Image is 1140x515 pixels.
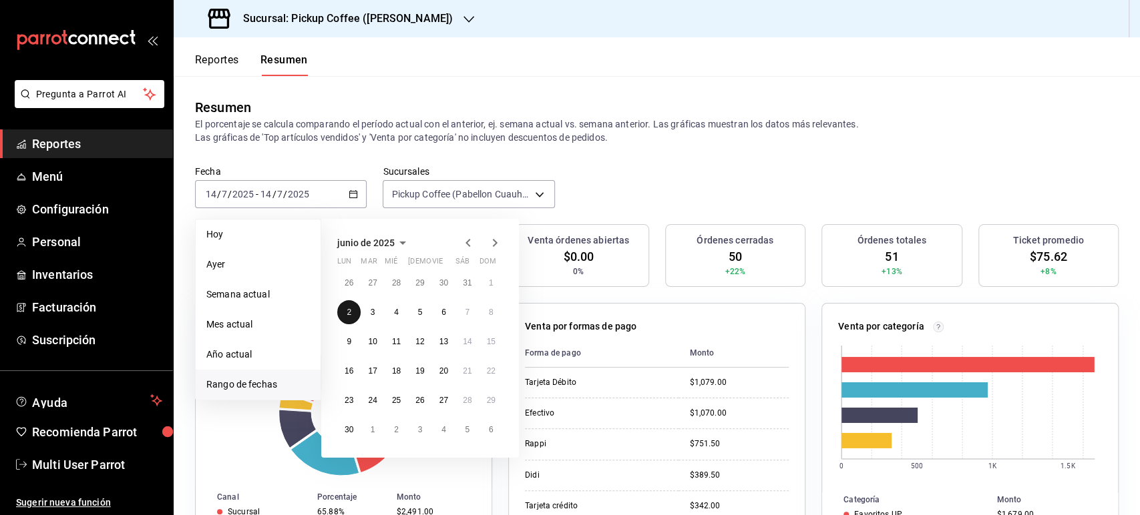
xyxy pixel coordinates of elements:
[232,189,254,199] input: ----
[415,396,424,405] abbr: 26 de junio de 2025
[729,247,742,266] span: 50
[525,408,658,419] div: Efectivo
[988,462,997,470] text: 1K
[287,189,310,199] input: ----
[345,425,353,434] abbr: 30 de junio de 2025
[432,300,455,324] button: 6 de junio de 2025
[391,187,530,201] span: Pickup Coffee (Pabellon Cuauhtemoc)
[463,396,471,405] abbr: 28 de junio de 2025
[480,418,503,442] button: 6 de julio de 2025
[839,462,843,470] text: 0
[385,330,408,354] button: 11 de junio de 2025
[196,490,312,504] th: Canal
[361,257,377,271] abbr: martes
[195,53,239,76] button: Reportes
[368,278,377,288] abbr: 27 de mayo de 2025
[525,339,679,368] th: Forma de pago
[418,308,423,317] abbr: 5 de junio de 2025
[385,359,408,383] button: 18 de junio de 2025
[15,80,164,108] button: Pregunta a Parrot AI
[689,470,789,481] div: $389.50
[415,337,424,346] abbr: 12 de junio de 2025
[455,271,479,295] button: 31 de mayo de 2025
[441,425,446,434] abbr: 4 de julio de 2025
[392,366,401,376] abbr: 18 de junio de 2025
[260,189,272,199] input: --
[206,378,310,392] span: Rango de fechas
[206,288,310,302] span: Semana actual
[337,235,411,251] button: junio de 2025
[838,320,924,334] p: Venta por categoría
[439,366,448,376] abbr: 20 de junio de 2025
[371,308,375,317] abbr: 3 de junio de 2025
[32,423,162,441] span: Recomienda Parrot
[432,271,455,295] button: 30 de mayo de 2025
[392,278,401,288] abbr: 28 de mayo de 2025
[1030,247,1067,266] span: $75.62
[347,308,351,317] abbr: 2 de junio de 2025
[525,438,658,450] div: Rappi
[32,167,162,185] span: Menú
[689,500,789,512] div: $342.00
[432,330,455,354] button: 13 de junio de 2025
[455,257,469,271] abbr: sábado
[221,189,228,199] input: --
[206,348,310,362] span: Año actual
[337,418,361,442] button: 30 de junio de 2025
[455,300,479,324] button: 7 de junio de 2025
[697,233,773,247] h3: Órdenes cerradas
[480,271,503,295] button: 1 de junio de 2025
[439,337,448,346] abbr: 13 de junio de 2025
[391,490,492,504] th: Monto
[368,396,377,405] abbr: 24 de junio de 2025
[232,11,453,27] h3: Sucursal: Pickup Coffee ([PERSON_NAME])
[361,271,384,295] button: 27 de mayo de 2025
[525,377,658,388] div: Tarjeta Débito
[455,388,479,412] button: 28 de junio de 2025
[32,456,162,474] span: Multi User Parrot
[525,500,658,512] div: Tarjeta crédito
[463,337,471,346] abbr: 14 de junio de 2025
[345,278,353,288] abbr: 26 de mayo de 2025
[195,167,367,176] label: Fecha
[408,257,487,271] abbr: jueves
[337,300,361,324] button: 2 de junio de 2025
[525,470,658,481] div: Didi
[347,337,351,346] abbr: 9 de junio de 2025
[337,359,361,383] button: 16 de junio de 2025
[36,87,144,101] span: Pregunta a Parrot AI
[9,97,164,111] a: Pregunta a Parrot AI
[361,300,384,324] button: 3 de junio de 2025
[480,300,503,324] button: 8 de junio de 2025
[1040,266,1056,278] span: +8%
[689,408,789,419] div: $1,070.00
[418,425,423,434] abbr: 3 de julio de 2025
[385,300,408,324] button: 4 de junio de 2025
[371,425,375,434] abbr: 1 de julio de 2025
[463,366,471,376] abbr: 21 de junio de 2025
[394,425,399,434] abbr: 2 de julio de 2025
[32,200,162,218] span: Configuración
[1013,233,1084,247] h3: Ticket promedio
[439,278,448,288] abbr: 30 de mayo de 2025
[361,359,384,383] button: 17 de junio de 2025
[465,425,469,434] abbr: 5 de julio de 2025
[415,278,424,288] abbr: 29 de mayo de 2025
[195,117,1119,144] p: El porcentaje se calcula comparando el período actual con el anterior, ej. semana actual vs. sema...
[283,189,287,199] span: /
[345,366,353,376] abbr: 16 de junio de 2025
[32,331,162,349] span: Suscripción
[480,330,503,354] button: 15 de junio de 2025
[361,330,384,354] button: 10 de junio de 2025
[32,392,145,408] span: Ayuda
[32,298,162,316] span: Facturación
[361,418,384,442] button: 1 de julio de 2025
[480,257,496,271] abbr: domingo
[337,271,361,295] button: 26 de mayo de 2025
[385,388,408,412] button: 25 de junio de 2025
[147,35,158,45] button: open_drawer_menu
[408,388,431,412] button: 26 de junio de 2025
[337,330,361,354] button: 9 de junio de 2025
[439,396,448,405] abbr: 27 de junio de 2025
[725,266,745,278] span: +22%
